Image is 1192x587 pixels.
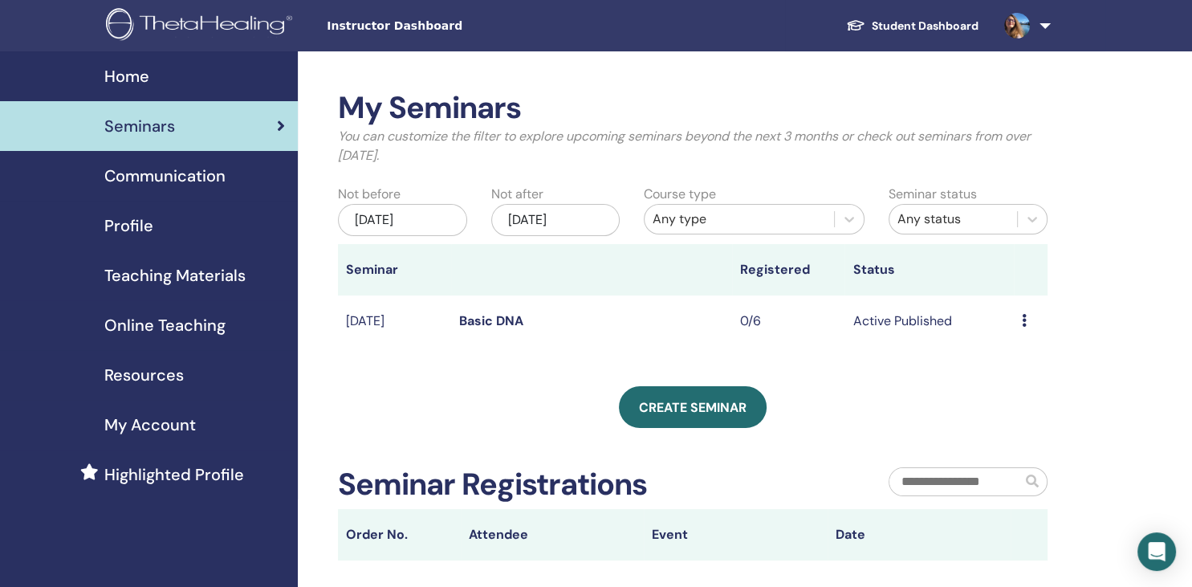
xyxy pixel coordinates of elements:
img: graduation-cap-white.svg [846,18,865,32]
span: Create seminar [639,399,747,416]
div: [DATE] [491,204,620,236]
div: [DATE] [338,204,466,236]
span: Communication [104,164,226,188]
th: Date [828,509,1011,561]
label: Not before [338,185,401,204]
a: Student Dashboard [833,11,991,41]
p: You can customize the filter to explore upcoming seminars beyond the next 3 months or check out s... [338,127,1048,165]
th: Attendee [461,509,645,561]
h2: Seminar Registrations [338,467,647,503]
img: default.jpg [1004,13,1030,39]
th: Seminar [338,244,450,296]
th: Order No. [338,509,460,561]
img: logo.png [106,8,298,44]
th: Registered [732,244,844,296]
a: Create seminar [619,386,767,428]
div: Open Intercom Messenger [1137,532,1176,571]
th: Status [844,244,1013,296]
div: Any status [897,210,1009,229]
span: Teaching Materials [104,263,246,287]
td: [DATE] [338,296,450,348]
td: Active Published [844,296,1013,348]
label: Not after [491,185,543,204]
span: My Account [104,413,196,437]
div: Any type [653,210,826,229]
label: Seminar status [889,185,977,204]
span: Home [104,64,149,88]
h2: My Seminars [338,90,1048,127]
span: Instructor Dashboard [327,18,568,35]
th: Event [644,509,828,561]
span: Online Teaching [104,313,226,337]
span: Highlighted Profile [104,463,244,487]
span: Profile [104,214,153,238]
label: Course type [644,185,716,204]
td: 0/6 [732,296,844,348]
span: Resources [104,363,184,387]
span: Seminars [104,114,175,138]
a: Basic DNA [459,312,523,329]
